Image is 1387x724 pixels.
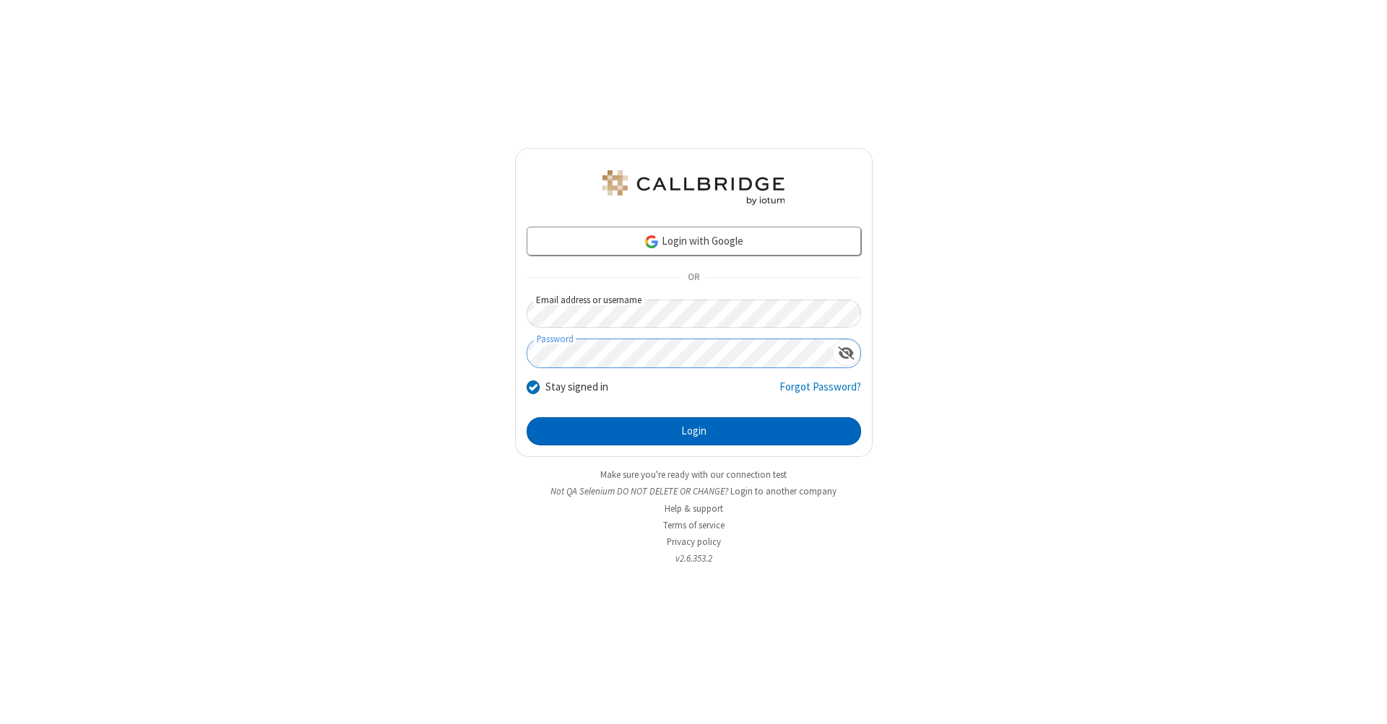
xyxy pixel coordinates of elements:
[527,300,861,328] input: Email address or username
[665,502,723,515] a: Help & support
[779,379,861,406] a: Forgot Password?
[527,417,861,446] button: Login
[515,484,873,498] li: Not QA Selenium DO NOT DELETE OR CHANGE?
[667,536,721,548] a: Privacy policy
[527,339,832,367] input: Password
[527,227,861,256] a: Login with Google
[515,551,873,565] li: v2.6.353.2
[545,379,608,396] label: Stay signed in
[600,170,787,205] img: QA Selenium DO NOT DELETE OR CHANGE
[730,484,837,498] button: Login to another company
[663,519,725,531] a: Terms of service
[600,468,787,481] a: Make sure you're ready with our connection test
[644,234,660,250] img: google-icon.png
[832,339,860,366] div: Show password
[682,268,705,288] span: OR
